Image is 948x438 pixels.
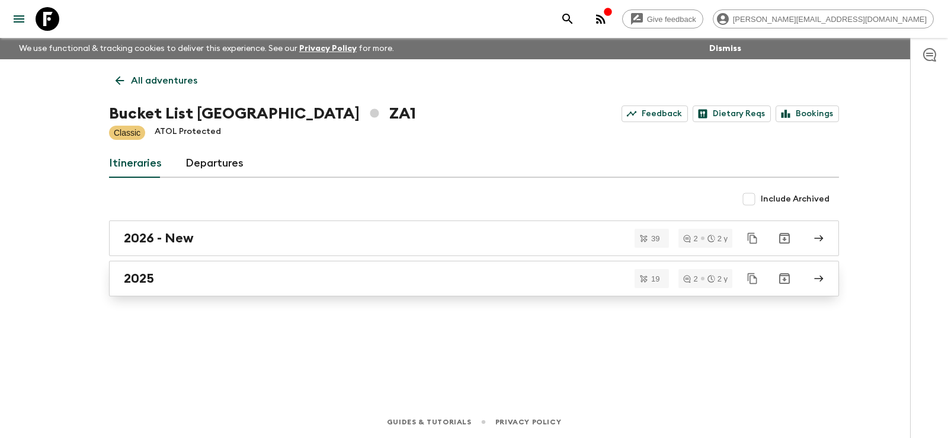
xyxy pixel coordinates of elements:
[7,7,31,31] button: menu
[556,7,579,31] button: search adventures
[644,235,667,242] span: 39
[387,415,472,429] a: Guides & Tutorials
[495,415,561,429] a: Privacy Policy
[761,193,829,205] span: Include Archived
[131,73,197,88] p: All adventures
[644,275,667,283] span: 19
[683,275,697,283] div: 2
[124,231,194,246] h2: 2026 - New
[299,44,357,53] a: Privacy Policy
[683,235,697,242] div: 2
[155,126,221,140] p: ATOL Protected
[109,149,162,178] a: Itineraries
[185,149,244,178] a: Departures
[109,69,204,92] a: All adventures
[713,9,934,28] div: [PERSON_NAME][EMAIL_ADDRESS][DOMAIN_NAME]
[124,271,154,286] h2: 2025
[742,228,763,249] button: Duplicate
[693,105,771,122] a: Dietary Reqs
[773,226,796,250] button: Archive
[742,268,763,289] button: Duplicate
[640,15,703,24] span: Give feedback
[776,105,839,122] a: Bookings
[14,38,399,59] p: We use functional & tracking cookies to deliver this experience. See our for more.
[707,235,728,242] div: 2 y
[109,220,839,256] a: 2026 - New
[109,102,416,126] h1: Bucket List [GEOGRAPHIC_DATA] ZA1
[622,9,703,28] a: Give feedback
[726,15,933,24] span: [PERSON_NAME][EMAIL_ADDRESS][DOMAIN_NAME]
[706,40,744,57] button: Dismiss
[773,267,796,290] button: Archive
[109,261,839,296] a: 2025
[622,105,688,122] a: Feedback
[114,127,140,139] p: Classic
[707,275,728,283] div: 2 y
